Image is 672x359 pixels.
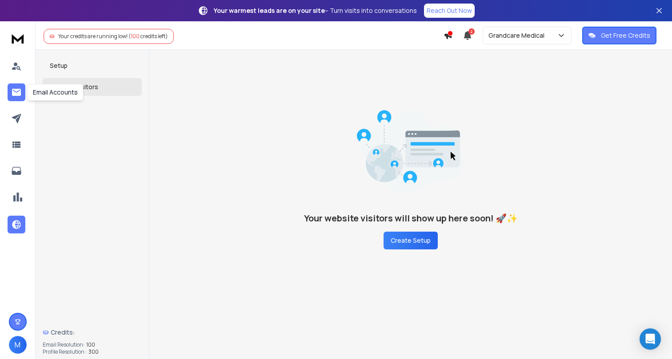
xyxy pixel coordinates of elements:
p: Profile Resolution : [43,348,87,355]
button: Create Setup [384,232,438,249]
button: Get Free Credits [582,27,656,44]
img: logo [9,30,27,47]
p: Grandcare Medical [488,31,548,40]
a: Reach Out Now [424,4,475,18]
button: Setup [43,57,142,75]
strong: Your warmest leads are on your site [214,6,325,15]
button: M [9,336,27,354]
span: 300 [88,348,99,355]
div: Open Intercom Messenger [640,328,661,350]
a: Credits: [43,323,142,341]
span: 2 [468,28,475,35]
h3: Your website visitors will show up here soon! 🚀✨ [304,212,518,225]
p: Email Resolution: [43,341,84,348]
span: 100 [86,341,95,348]
span: Your credits are running low! [58,32,128,40]
p: – Turn visits into conversations [214,6,417,15]
span: 100 [131,32,140,40]
span: Credits: [51,328,75,337]
p: Get Free Credits [601,31,650,40]
div: Email Accounts [27,84,84,101]
button: Website Visitors [43,78,142,96]
span: ( credits left) [128,32,168,40]
p: Reach Out Now [427,6,472,15]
